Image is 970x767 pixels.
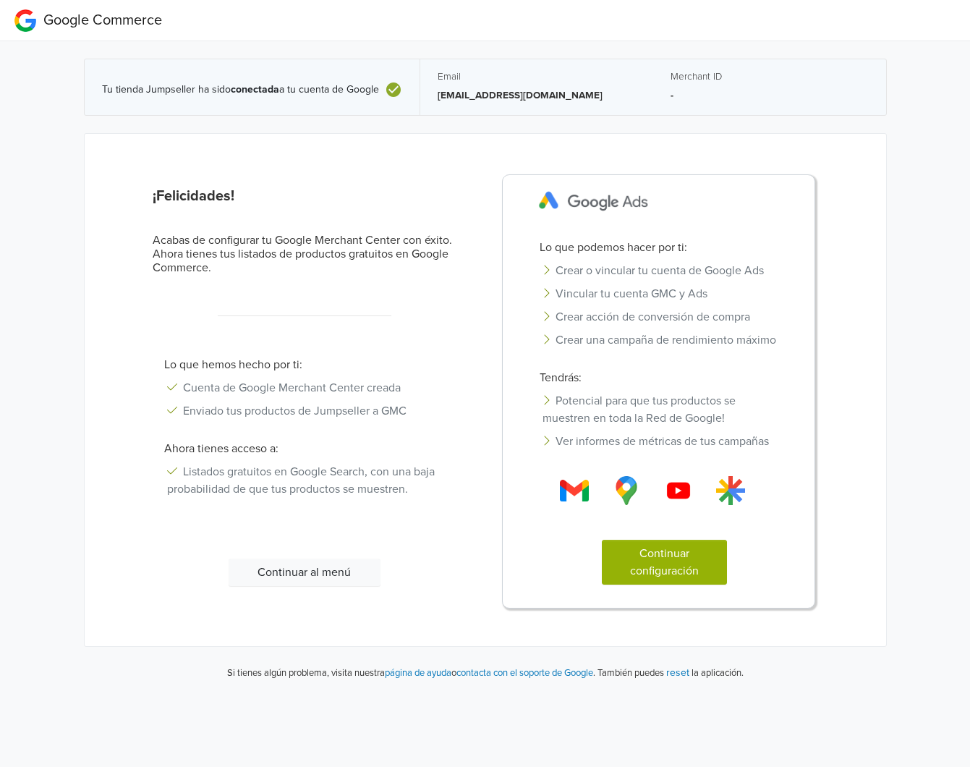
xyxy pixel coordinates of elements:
h5: Merchant ID [671,71,869,82]
li: Vincular tu cuenta GMC y Ads [528,282,800,305]
li: Listados gratuitos en Google Search, con una baja probabilidad de que tus productos se muestren. [153,460,457,501]
button: Continuar configuración [602,540,727,585]
p: Si tienes algún problema, visita nuestra o . [227,666,595,681]
img: Gmail Logo [560,476,589,505]
a: página de ayuda [385,667,451,679]
li: Cuenta de Google Merchant Center creada [153,376,457,399]
h5: Email [438,71,636,82]
img: Gmail Logo [716,476,745,505]
li: Potencial para que tus productos se muestren en toda la Red de Google! [528,389,800,430]
li: Crear una campaña de rendimiento máximo [528,329,800,352]
h6: Acabas de configurar tu Google Merchant Center con éxito. Ahora tienes tus listados de productos ... [153,234,457,276]
p: También puedes la aplicación. [595,664,744,681]
img: Gmail Logo [664,476,693,505]
p: [EMAIL_ADDRESS][DOMAIN_NAME] [438,88,636,103]
h5: ¡Felicidades! [153,187,457,205]
button: Continuar al menú [229,559,380,586]
img: Google Ads Logo [528,181,659,222]
p: - [671,88,869,103]
b: conectada [231,83,279,96]
li: Crear acción de conversión de compra [528,305,800,329]
li: Crear o vincular tu cuenta de Google Ads [528,259,800,282]
li: Ver informes de métricas de tus campañas [528,430,800,453]
p: Tendrás: [528,369,800,386]
span: Tu tienda Jumpseller ha sido a tu cuenta de Google [102,84,379,96]
button: reset [666,664,689,681]
p: Lo que hemos hecho por ti: [153,356,457,373]
span: Google Commerce [43,12,162,29]
li: Enviado tus productos de Jumpseller a GMC [153,399,457,423]
a: contacta con el soporte de Google [456,667,593,679]
p: Ahora tienes acceso a: [153,440,457,457]
p: Lo que podemos hacer por ti: [528,239,800,256]
img: Gmail Logo [612,476,641,505]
